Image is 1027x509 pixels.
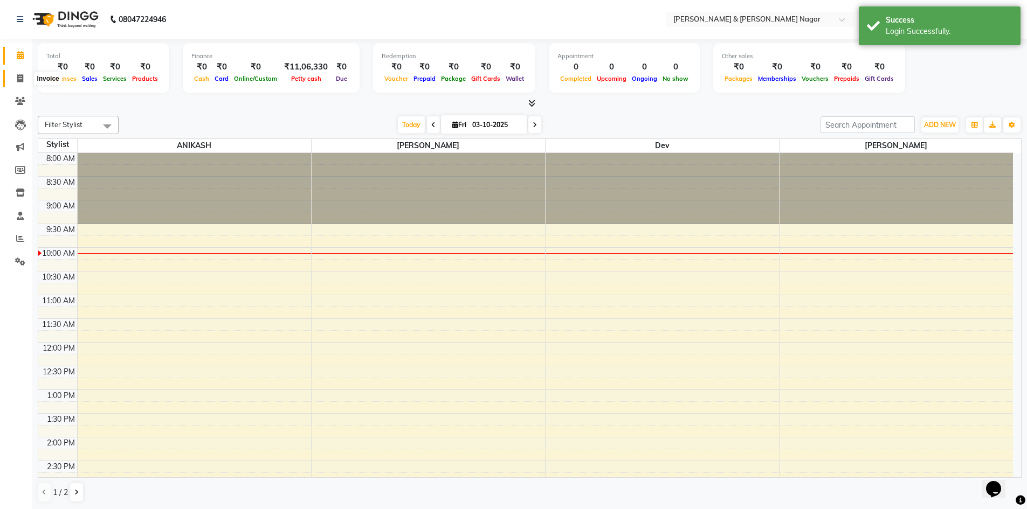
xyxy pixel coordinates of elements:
span: ADD NEW [924,121,956,129]
span: Services [100,75,129,82]
div: ₹0 [755,61,799,73]
div: ₹0 [129,61,161,73]
div: Success [886,15,1012,26]
div: 2:00 PM [45,437,77,449]
span: Gift Cards [862,75,897,82]
span: Vouchers [799,75,831,82]
div: Stylist [38,139,77,150]
div: 0 [660,61,691,73]
div: ₹0 [722,61,755,73]
span: Sales [79,75,100,82]
img: logo [27,4,101,34]
span: Upcoming [594,75,629,82]
span: Ongoing [629,75,660,82]
span: 1 / 2 [53,487,68,498]
div: ₹0 [411,61,438,73]
div: ₹0 [382,61,411,73]
div: ₹0 [831,61,862,73]
div: 0 [594,61,629,73]
span: Filter Stylist [45,120,82,129]
div: Redemption [382,52,527,61]
span: Due [333,75,350,82]
div: 8:30 AM [44,177,77,188]
b: 08047224946 [119,4,166,34]
div: 10:30 AM [40,271,77,283]
span: Online/Custom [231,75,280,82]
div: 1:30 PM [45,414,77,425]
span: Packages [722,75,755,82]
div: Total [46,52,161,61]
div: 11:00 AM [40,295,77,306]
span: ANIKASH [78,139,311,152]
div: Finance [191,52,351,61]
span: Card [212,75,231,82]
span: Memberships [755,75,799,82]
div: 2:30 PM [45,461,77,472]
span: Petty cash [288,75,324,82]
div: ₹0 [438,61,468,73]
div: 9:30 AM [44,224,77,235]
div: 10:00 AM [40,248,77,259]
iframe: chat widget [982,466,1016,498]
div: ₹0 [46,61,79,73]
div: Appointment [557,52,691,61]
div: 8:00 AM [44,153,77,164]
span: Today [398,116,425,133]
span: Dev [546,139,779,152]
div: 0 [557,61,594,73]
div: Login Successfully. [886,26,1012,37]
span: Fri [450,121,469,129]
span: Wallet [503,75,527,82]
div: ₹0 [100,61,129,73]
span: Package [438,75,468,82]
div: Other sales [722,52,897,61]
span: Completed [557,75,594,82]
input: Search Appointment [821,116,915,133]
div: ₹0 [212,61,231,73]
input: 2025-10-03 [469,117,523,133]
span: Voucher [382,75,411,82]
div: ₹0 [332,61,351,73]
div: Invoice [34,72,61,85]
div: ₹0 [799,61,831,73]
div: ₹0 [862,61,897,73]
div: ₹0 [191,61,212,73]
div: 9:00 AM [44,200,77,212]
div: ₹0 [503,61,527,73]
div: ₹0 [468,61,503,73]
span: Cash [191,75,212,82]
button: ADD NEW [921,117,959,133]
span: [PERSON_NAME] [312,139,545,152]
div: ₹0 [79,61,100,73]
div: 1:00 PM [45,390,77,401]
div: ₹0 [231,61,280,73]
span: No show [660,75,691,82]
span: Prepaid [411,75,438,82]
span: Gift Cards [468,75,503,82]
div: 11:30 AM [40,319,77,330]
span: Products [129,75,161,82]
span: [PERSON_NAME] [780,139,1014,152]
div: 12:00 PM [40,343,77,354]
span: Prepaids [831,75,862,82]
div: 12:30 PM [40,366,77,378]
div: 0 [629,61,660,73]
div: ₹11,06,330 [280,61,332,73]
